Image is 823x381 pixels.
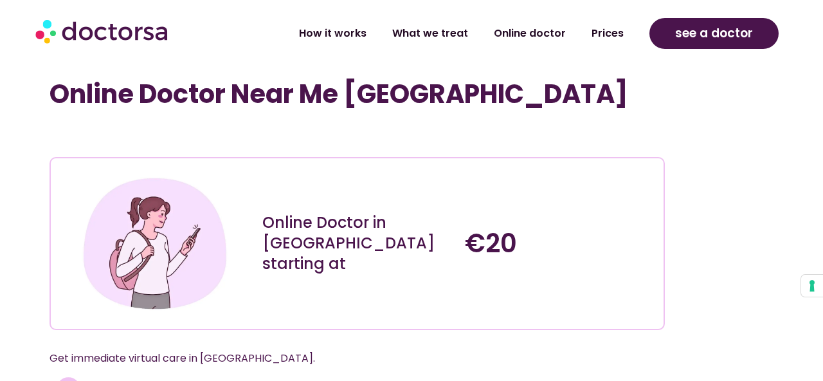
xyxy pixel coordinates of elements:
[262,212,451,274] div: Online Doctor in [GEOGRAPHIC_DATA] starting at
[50,79,665,109] h1: Online Doctor Near Me [GEOGRAPHIC_DATA]
[221,19,636,48] nav: Menu
[286,19,379,48] a: How it works
[481,19,579,48] a: Online doctor
[579,19,637,48] a: Prices
[50,349,634,367] p: Get immediate virtual care in [GEOGRAPHIC_DATA].
[675,23,753,44] span: see a doctor
[649,18,779,49] a: see a doctor
[465,228,654,259] h4: €20
[79,168,231,320] img: Illustration depicting a young woman in a casual outfit, engaged with her smartphone. She has a p...
[801,275,823,297] button: Your consent preferences for tracking technologies
[56,129,249,144] iframe: Customer reviews powered by Trustpilot
[379,19,481,48] a: What we treat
